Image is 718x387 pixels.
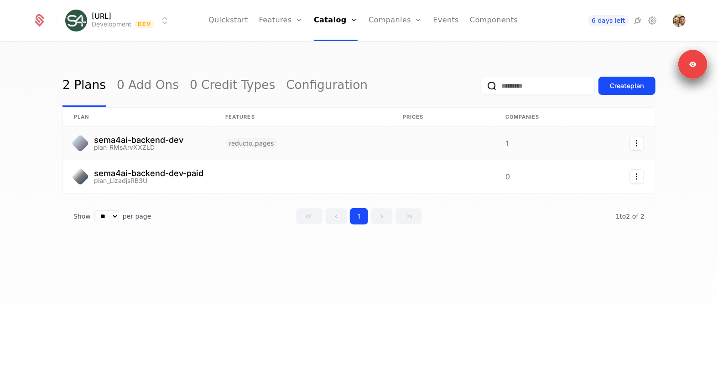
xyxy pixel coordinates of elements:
[123,212,151,221] span: per page
[325,208,347,225] button: Go to previous page
[62,208,656,225] div: Table pagination
[647,15,658,26] a: Settings
[68,10,170,31] button: Select environment
[588,15,629,26] a: 6 days left
[63,108,214,127] th: plan
[630,169,644,184] button: Select action
[296,208,323,225] button: Go to first page
[598,77,656,95] button: Createplan
[371,208,393,225] button: Go to next page
[94,210,119,222] select: Select page size
[135,21,154,28] span: Dev
[65,10,87,31] img: sema4.ai
[117,64,179,107] a: 0 Add Ons
[630,136,644,151] button: Select action
[214,108,392,127] th: Features
[494,108,567,127] th: Companies
[610,81,644,90] div: Create plan
[616,213,640,220] span: 1 to 2 of
[395,208,422,225] button: Go to last page
[73,212,91,221] span: Show
[92,20,131,29] div: Development
[92,12,111,20] span: [URL]
[633,15,644,26] a: Integrations
[286,64,368,107] a: Configuration
[350,208,368,225] button: Go to page 1
[616,213,645,220] span: 2
[296,208,422,225] div: Page navigation
[190,64,275,107] a: 0 Credit Types
[62,64,106,107] a: 2 Plans
[673,14,686,27] img: Will Connolly
[392,108,494,127] th: Prices
[673,14,686,27] button: Open user button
